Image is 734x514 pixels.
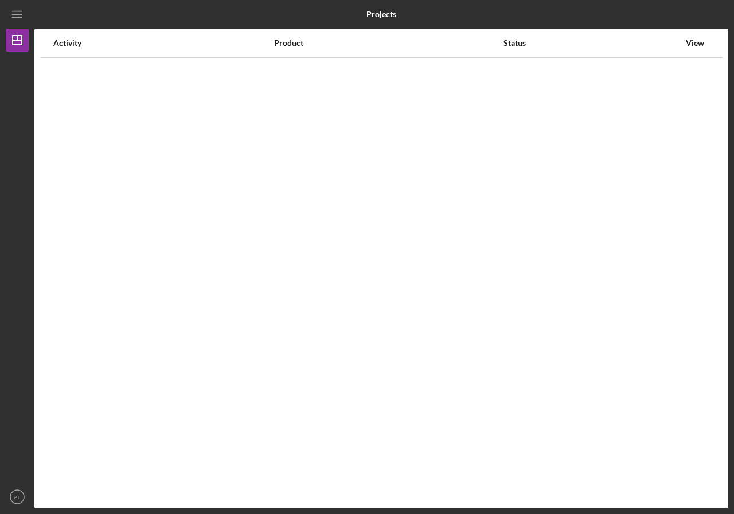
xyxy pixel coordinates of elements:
[681,38,709,48] div: View
[274,38,502,48] div: Product
[6,485,29,508] button: AT
[503,38,680,48] div: Status
[366,10,396,19] b: Projects
[53,38,273,48] div: Activity
[14,494,21,500] text: AT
